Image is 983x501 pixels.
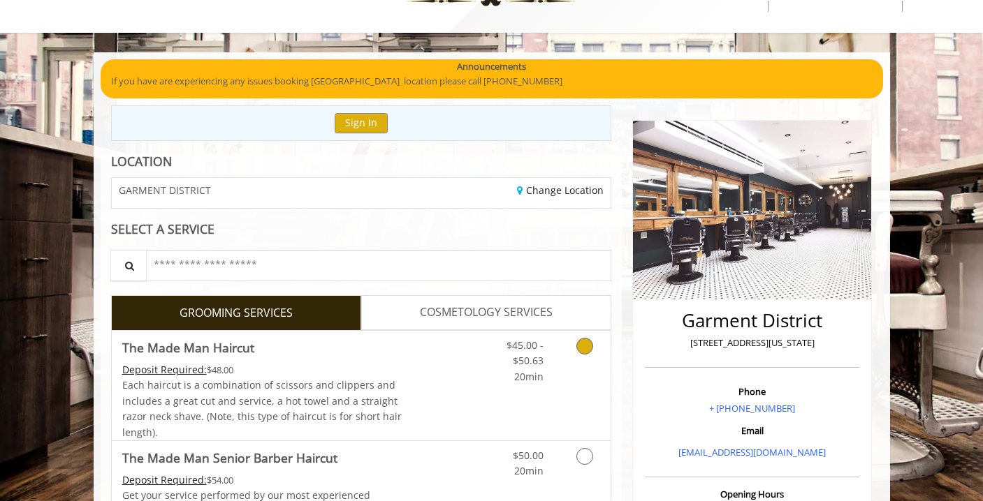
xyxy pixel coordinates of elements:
a: + [PHONE_NUMBER] [709,402,795,414]
span: 20min [514,370,544,383]
b: The Made Man Senior Barber Haircut [122,448,337,468]
span: This service needs some Advance to be paid before we block your appointment [122,473,207,486]
h3: Phone [648,387,856,396]
div: $54.00 [122,472,403,488]
span: GARMENT DISTRICT [119,185,211,195]
b: LOCATION [111,153,172,170]
button: Sign In [335,113,388,133]
button: Service Search [110,250,147,281]
a: [EMAIL_ADDRESS][DOMAIN_NAME] [678,446,826,458]
span: $45.00 - $50.63 [507,338,544,367]
p: [STREET_ADDRESS][US_STATE] [648,336,856,350]
b: The Made Man Haircut [122,338,254,357]
h2: Garment District [648,311,856,331]
span: GROOMING SERVICES [180,304,293,322]
p: If you have are experiencing any issues booking [GEOGRAPHIC_DATA] location please call [PHONE_NUM... [111,74,873,89]
h3: Opening Hours [645,489,859,499]
div: $48.00 [122,362,403,377]
b: Announcements [457,59,526,74]
span: This service needs some Advance to be paid before we block your appointment [122,363,207,376]
span: Each haircut is a combination of scissors and clippers and includes a great cut and service, a ho... [122,378,402,438]
span: COSMETOLOGY SERVICES [420,304,553,322]
a: Change Location [517,184,604,197]
span: $50.00 [513,449,544,462]
div: SELECT A SERVICE [111,223,612,236]
span: 20min [514,464,544,477]
h3: Email [648,426,856,435]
